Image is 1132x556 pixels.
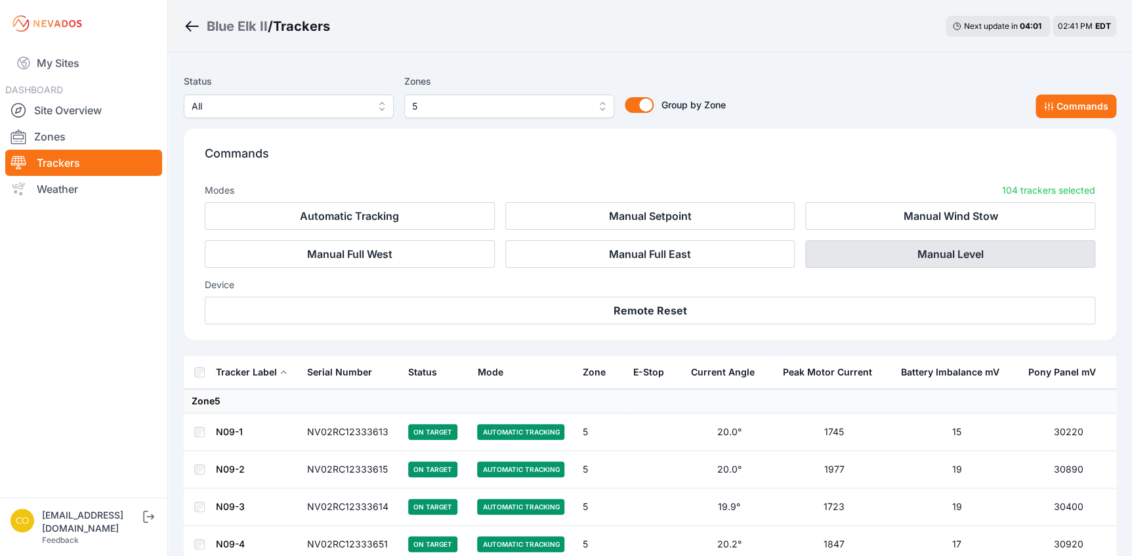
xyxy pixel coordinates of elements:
[42,509,140,535] div: [EMAIL_ADDRESS][DOMAIN_NAME]
[901,356,1010,388] button: Battery Imbalance mV
[1020,414,1116,451] td: 30220
[205,240,495,268] button: Manual Full West
[268,17,273,35] span: /
[1020,488,1116,526] td: 30400
[477,424,564,440] span: Automatic Tracking
[477,461,564,477] span: Automatic Tracking
[575,488,625,526] td: 5
[901,366,999,379] div: Battery Imbalance mV
[10,13,84,34] img: Nevados
[184,74,394,89] label: Status
[5,150,162,176] a: Trackers
[404,95,614,118] button: 5
[207,17,268,35] a: Blue Elk II
[477,366,503,379] div: Mode
[5,123,162,150] a: Zones
[184,9,330,43] nav: Breadcrumb
[633,366,663,379] div: E-Stop
[408,461,457,477] span: On Target
[691,356,765,388] button: Current Angle
[205,297,1095,324] button: Remote Reset
[216,463,245,475] a: N09-2
[805,202,1095,230] button: Manual Wind Stow
[408,366,437,379] div: Status
[299,451,400,488] td: NV02RC12333615
[583,366,606,379] div: Zone
[216,426,243,437] a: N09-1
[42,535,79,545] a: Feedback
[205,184,234,197] h3: Modes
[412,98,588,114] span: 5
[505,202,795,230] button: Manual Setpoint
[10,509,34,532] img: controlroomoperator@invenergy.com
[408,499,457,515] span: On Target
[184,389,1116,414] td: Zone 5
[805,240,1095,268] button: Manual Level
[661,99,726,110] span: Group by Zone
[408,356,448,388] button: Status
[633,356,674,388] button: E-Stop
[1036,95,1116,118] button: Commands
[5,176,162,202] a: Weather
[307,356,383,388] button: Serial Number
[1095,21,1111,31] span: EDT
[783,356,883,388] button: Peak Motor Current
[505,240,795,268] button: Manual Full East
[299,488,400,526] td: NV02RC12333614
[1028,366,1096,379] div: Pony Panel mV
[683,451,775,488] td: 20.0°
[273,17,330,35] h3: Trackers
[683,488,775,526] td: 19.9°
[192,98,367,114] span: All
[1028,356,1106,388] button: Pony Panel mV
[893,451,1020,488] td: 19
[683,414,775,451] td: 20.0°
[583,356,616,388] button: Zone
[964,21,1018,31] span: Next update in
[216,356,287,388] button: Tracker Label
[5,97,162,123] a: Site Overview
[1058,21,1093,31] span: 02:41 PM
[775,451,893,488] td: 1977
[893,414,1020,451] td: 15
[1002,184,1095,197] p: 104 trackers selected
[205,144,1095,173] p: Commands
[477,356,513,388] button: Mode
[408,424,457,440] span: On Target
[477,536,564,552] span: Automatic Tracking
[1020,451,1116,488] td: 30890
[5,84,63,95] span: DASHBOARD
[775,414,893,451] td: 1745
[299,414,400,451] td: NV02RC12333613
[404,74,614,89] label: Zones
[775,488,893,526] td: 1723
[216,501,245,512] a: N09-3
[1020,21,1043,32] div: 04 : 01
[205,202,495,230] button: Automatic Tracking
[893,488,1020,526] td: 19
[575,414,625,451] td: 5
[216,538,245,549] a: N09-4
[205,278,1095,291] h3: Device
[408,536,457,552] span: On Target
[691,366,755,379] div: Current Angle
[307,366,372,379] div: Serial Number
[184,95,394,118] button: All
[5,47,162,79] a: My Sites
[575,451,625,488] td: 5
[216,366,277,379] div: Tracker Label
[783,366,872,379] div: Peak Motor Current
[477,499,564,515] span: Automatic Tracking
